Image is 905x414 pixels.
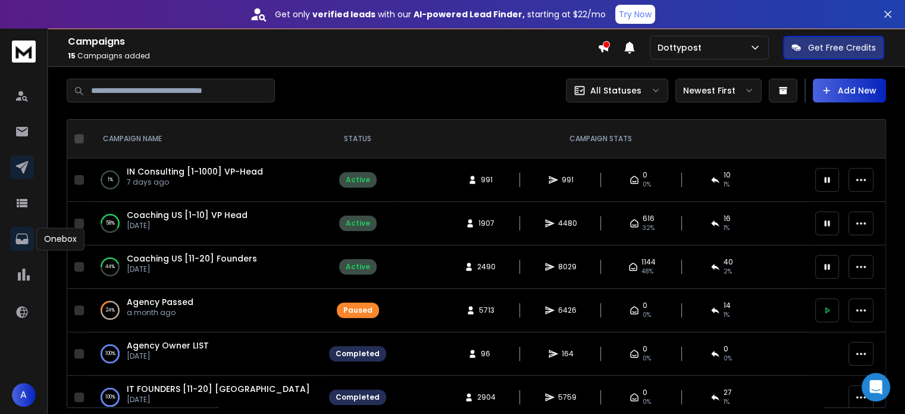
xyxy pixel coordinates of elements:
[127,253,257,264] a: Coaching US [11-20] Founders
[89,158,322,202] td: 1%IN Consulting [1-1000] VP-Head7 days ago
[127,340,209,351] a: Agency Owner LIST
[643,223,655,233] span: 32 %
[724,344,728,354] span: 0
[724,310,729,320] span: 1 %
[478,219,494,228] span: 1907
[724,257,733,267] span: 40
[641,267,653,276] span: 48 %
[479,306,494,315] span: 5713
[12,41,36,63] img: logo
[12,383,36,407] button: A
[657,42,706,54] p: Dottypost
[105,348,115,360] p: 100 %
[724,267,732,276] span: 2 %
[724,180,729,189] span: 1 %
[105,391,115,403] p: 100 %
[643,214,655,223] span: 616
[336,349,380,359] div: Completed
[675,79,762,102] button: Newest First
[127,178,263,187] p: 7 days ago
[643,354,651,363] span: 0%
[346,262,370,272] div: Active
[346,219,370,228] div: Active
[619,8,652,20] p: Try Now
[127,209,248,221] a: Coaching US [1-10] VP Head
[89,289,322,332] td: 24%Agency Passeda month ago
[558,262,577,272] span: 8029
[414,8,525,20] strong: AI-powered Lead Finder,
[562,349,574,359] span: 164
[68,51,76,61] span: 15
[643,310,651,320] span: 0%
[106,304,115,316] p: 24 %
[808,42,876,54] p: Get Free Credits
[127,264,257,274] p: [DATE]
[393,120,808,158] th: CAMPAIGN STATS
[643,301,647,310] span: 0
[89,202,322,245] td: 58%Coaching US [1-10] VP Head[DATE]
[643,388,647,397] span: 0
[322,120,393,158] th: STATUS
[481,175,493,185] span: 991
[68,35,597,49] h1: Campaigns
[36,228,84,250] div: Onebox
[724,170,731,180] span: 10
[89,245,322,289] td: 44%Coaching US [11-20] Founders[DATE]
[643,397,651,407] span: 0%
[783,36,884,60] button: Get Free Credits
[724,354,732,363] span: 0 %
[641,257,656,267] span: 1144
[89,332,322,376] td: 100%Agency Owner LIST[DATE]
[724,397,729,407] span: 1 %
[336,393,380,402] div: Completed
[724,214,731,223] span: 16
[615,5,655,24] button: Try Now
[275,8,606,20] p: Get only with our starting at $22/mo
[481,349,493,359] span: 96
[106,217,115,229] p: 58 %
[724,223,729,233] span: 1 %
[477,262,496,272] span: 2490
[813,79,886,102] button: Add New
[643,344,647,354] span: 0
[643,170,647,180] span: 0
[127,351,209,361] p: [DATE]
[127,221,248,231] p: [DATE]
[127,383,310,395] a: IT FOUNDERS [11-20] [GEOGRAPHIC_DATA]
[558,219,577,228] span: 4480
[89,120,322,158] th: CAMPAIGN NAME
[346,175,370,185] div: Active
[127,166,263,178] a: IN Consulting [1-1000] VP-Head
[108,174,113,186] p: 1 %
[590,85,641,97] p: All Statuses
[312,8,375,20] strong: verified leads
[477,393,496,402] span: 2904
[343,306,372,315] div: Paused
[68,51,597,61] p: Campaigns added
[558,306,577,315] span: 6426
[643,180,651,189] span: 0 %
[862,373,890,401] div: Open Intercom Messenger
[127,308,193,317] p: a month ago
[105,261,115,273] p: 44 %
[724,388,732,397] span: 27
[724,301,731,310] span: 14
[562,175,574,185] span: 991
[558,393,577,402] span: 5759
[127,395,310,404] p: [DATE]
[127,296,193,308] a: Agency Passed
